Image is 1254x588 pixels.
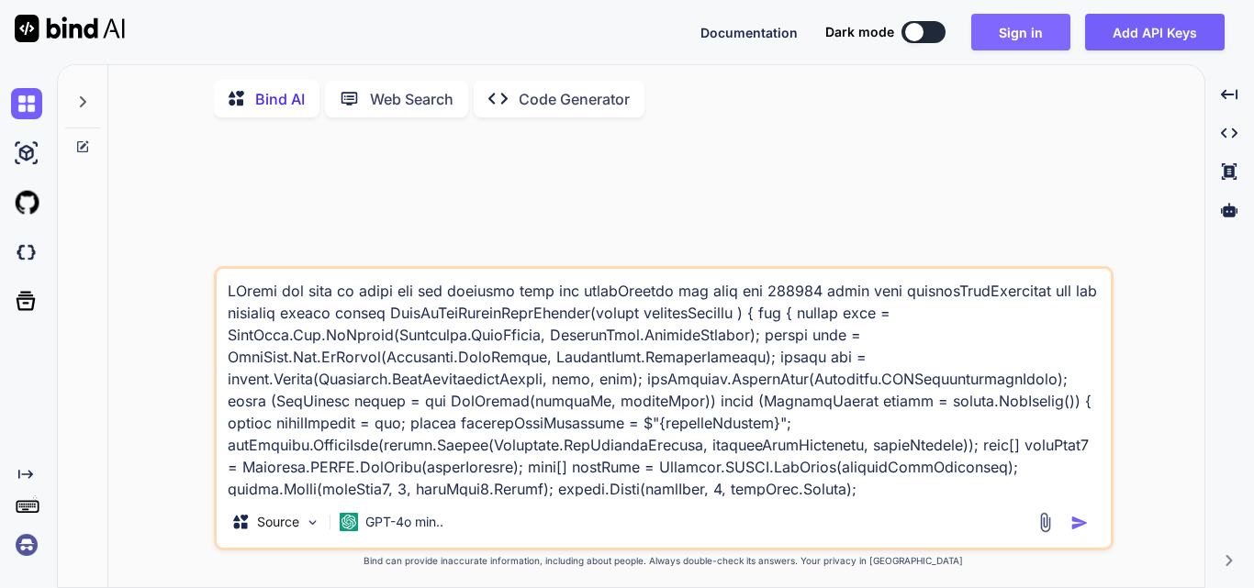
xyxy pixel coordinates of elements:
p: Source [257,513,299,531]
p: Bind AI [255,88,305,110]
img: chat [11,88,42,119]
img: darkCloudIdeIcon [11,237,42,268]
img: attachment [1035,512,1056,533]
img: GPT-4o mini [340,513,358,531]
img: signin [11,529,42,560]
button: Sign in [971,14,1070,50]
p: Code Generator [519,88,630,110]
img: ai-studio [11,138,42,169]
img: githubLight [11,187,42,218]
button: Documentation [700,23,798,42]
button: Add API Keys [1085,14,1225,50]
p: Web Search [370,88,453,110]
img: Pick Models [305,515,320,530]
span: Dark mode [825,23,894,41]
img: Bind AI [15,15,125,42]
img: icon [1070,514,1089,532]
p: GPT-4o min.. [365,513,443,531]
span: Documentation [700,25,798,40]
p: Bind can provide inaccurate information, including about people. Always double-check its answers.... [214,554,1114,568]
textarea: LOremi dol sita co adipi eli sed doeiusmo temp inc utlabOreetdo mag aliq eni 288984 admin veni qu... [217,269,1111,496]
